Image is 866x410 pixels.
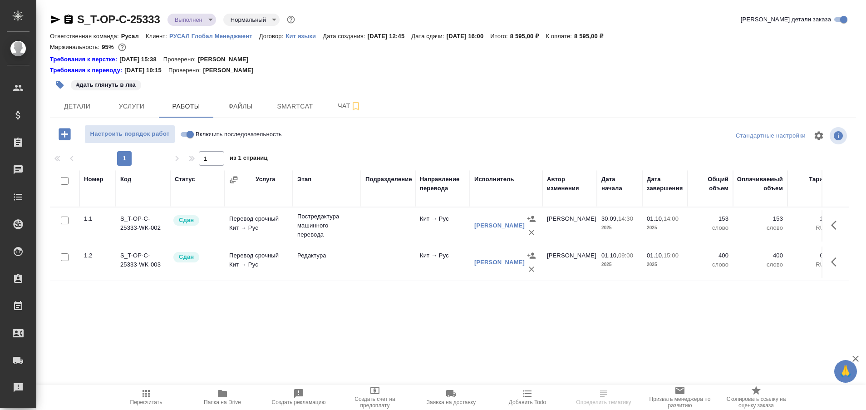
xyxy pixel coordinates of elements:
[84,251,111,260] div: 1.2
[167,14,216,26] div: Выполнен
[198,55,255,64] p: [PERSON_NAME]
[738,214,783,223] p: 153
[601,260,638,269] p: 2025
[273,101,317,112] span: Smartcat
[119,55,163,64] p: [DATE] 15:38
[618,215,633,222] p: 14:30
[50,75,70,95] button: Добавить тэг
[420,175,465,193] div: Направление перевода
[203,66,260,75] p: [PERSON_NAME]
[223,14,280,26] div: Выполнен
[647,252,664,259] p: 01.10,
[792,251,828,260] p: 0,3
[52,125,77,143] button: Добавить работу
[116,210,170,242] td: S_T-OP-C-25333-WK-002
[230,153,268,166] span: из 1 страниц
[792,223,828,232] p: RUB
[474,222,525,229] a: [PERSON_NAME]
[365,175,412,184] div: Подразделение
[285,14,297,25] button: Доп статусы указывают на важность/срочность заказа
[297,175,311,184] div: Этап
[664,215,679,222] p: 14:00
[830,127,849,144] span: Посмотреть информацию
[542,247,597,278] td: [PERSON_NAME]
[84,214,111,223] div: 1.1
[738,251,783,260] p: 400
[172,251,220,263] div: Менеджер проверил работу исполнителя, передает ее на следующий этап
[179,252,194,262] p: Сдан
[196,130,282,139] span: Включить последовательность
[647,223,683,232] p: 2025
[172,214,220,227] div: Менеджер проверил работу исполнителя, передает ее на следующий этап
[647,215,664,222] p: 01.10,
[328,100,371,112] span: Чат
[826,214,847,236] button: Здесь прячутся важные кнопки
[838,362,853,381] span: 🙏
[525,249,538,262] button: Назначить
[225,210,293,242] td: Перевод срочный Кит → Рус
[84,175,103,184] div: Номер
[121,33,146,40] p: Русал
[70,80,142,88] span: дать глянуть в лка
[647,175,683,193] div: Дата завершения
[285,32,323,40] a: Кит языки
[168,66,203,75] p: Проверено:
[84,125,175,143] button: Настроить порядок работ
[124,66,168,75] p: [DATE] 10:15
[510,33,546,40] p: 8 595,00 ₽
[297,251,356,260] p: Редактура
[120,175,131,184] div: Код
[63,14,74,25] button: Скопировать ссылку
[175,175,195,184] div: Статус
[525,226,538,239] button: Удалить
[219,101,262,112] span: Файлы
[447,33,491,40] p: [DATE] 16:00
[618,252,633,259] p: 09:00
[50,66,124,75] a: Требования к переводу:
[55,101,99,112] span: Детали
[368,33,412,40] p: [DATE] 12:45
[337,385,413,410] button: Создать счет на предоплату
[792,214,828,223] p: 1,4
[692,260,728,269] p: слово
[116,247,170,278] td: S_T-OP-C-25333-WK-003
[89,129,170,139] span: Настроить порядок работ
[179,216,194,225] p: Сдан
[826,251,847,273] button: Здесь прячутся важные кнопки
[525,212,538,226] button: Назначить
[692,251,728,260] p: 400
[110,101,153,112] span: Услуги
[50,55,119,64] div: Нажми, чтобы открыть папку с инструкцией
[50,44,102,50] p: Маржинальность:
[256,175,275,184] div: Услуга
[647,396,713,409] span: Призвать менеджера по развитию
[116,41,128,53] button: 334.20 RUB;
[601,215,618,222] p: 30.09,
[323,33,367,40] p: Дата создания:
[164,101,208,112] span: Работы
[50,14,61,25] button: Скопировать ссылку для ЯМессенджера
[601,175,638,193] div: Дата начала
[415,210,470,242] td: Кит → Рус
[102,44,116,50] p: 95%
[169,33,259,40] p: РУСАЛ Глобал Менеджмент
[792,260,828,269] p: RUB
[525,262,538,276] button: Удалить
[411,33,446,40] p: Дата сдачи:
[169,32,259,40] a: РУСАЛ Глобал Менеджмент
[172,16,205,24] button: Выполнен
[664,252,679,259] p: 15:00
[285,33,323,40] p: Кит языки
[718,385,794,410] button: Скопировать ссылку на оценку заказа
[342,396,408,409] span: Создать счет на предоплату
[50,33,121,40] p: Ответственная команда:
[738,260,783,269] p: слово
[259,33,286,40] p: Договор:
[50,66,124,75] div: Нажми, чтобы открыть папку с инструкцией
[741,15,831,24] span: [PERSON_NAME] детали заказа
[601,252,618,259] p: 01.10,
[547,175,592,193] div: Автор изменения
[692,223,728,232] p: слово
[474,259,525,266] a: [PERSON_NAME]
[50,55,119,64] a: Требования к верстке:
